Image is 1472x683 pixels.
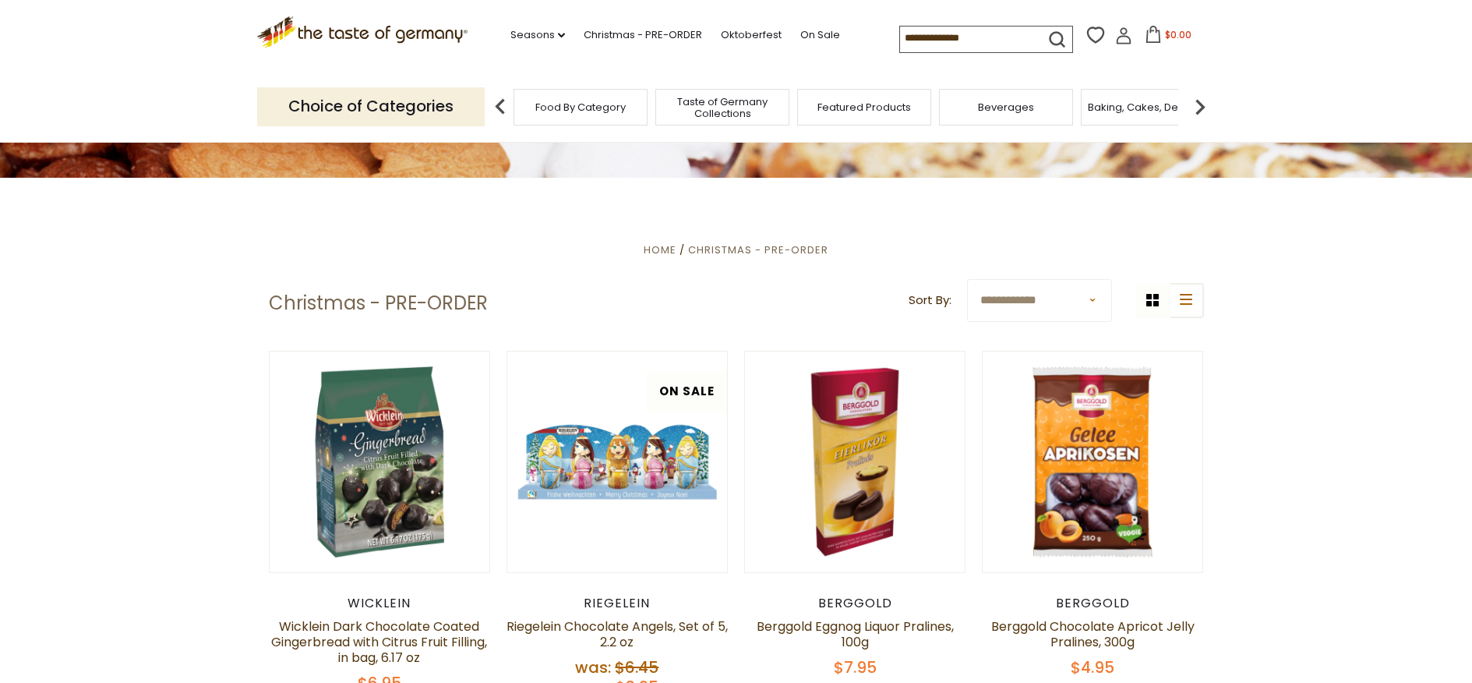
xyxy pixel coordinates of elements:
a: Taste of Germany Collections [660,96,785,119]
a: Baking, Cakes, Desserts [1088,101,1209,113]
a: Home [644,242,676,257]
div: Berggold [744,596,966,611]
span: $7.95 [834,656,877,678]
span: $0.00 [1165,28,1191,41]
a: Food By Category [535,101,626,113]
a: Seasons [510,27,565,44]
a: Beverages [978,101,1034,113]
span: $6.45 [615,656,658,678]
img: Wicklein Dark Chocolate Coated Gingerbread with Citrus Fruit Filling, in bag, 6.17 oz [270,352,490,572]
a: Oktoberfest [721,27,782,44]
a: Featured Products [817,101,911,113]
span: $4.95 [1071,656,1114,678]
img: next arrow [1184,91,1216,122]
img: Riegelein Chocolate Angels, Set of 5, 2.2 oz [507,352,728,572]
label: Sort By: [909,291,951,310]
img: Berggold Eggnog Liquor Pralines, 100g [745,352,965,572]
img: previous arrow [485,91,516,122]
div: Riegelein [507,596,729,611]
a: Christmas - PRE-ORDER [688,242,828,257]
p: Choice of Categories [257,87,485,126]
img: Berggold Chocolate Apricot Jelly Pralines, 300g [983,352,1203,572]
a: Christmas - PRE-ORDER [584,27,702,44]
div: Wicklein [269,596,491,611]
a: Riegelein Chocolate Angels, Set of 5, 2.2 oz [507,618,728,651]
div: Berggold [982,596,1204,611]
a: Berggold Eggnog Liquor Pralines, 100g [757,618,954,651]
a: Wicklein Dark Chocolate Coated Gingerbread with Citrus Fruit Filling, in bag, 6.17 oz [271,618,487,667]
label: Was: [575,656,611,678]
a: On Sale [800,27,840,44]
button: $0.00 [1135,26,1202,49]
h1: Christmas - PRE-ORDER [269,292,488,315]
a: Berggold Chocolate Apricot Jelly Pralines, 300g [991,618,1195,651]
